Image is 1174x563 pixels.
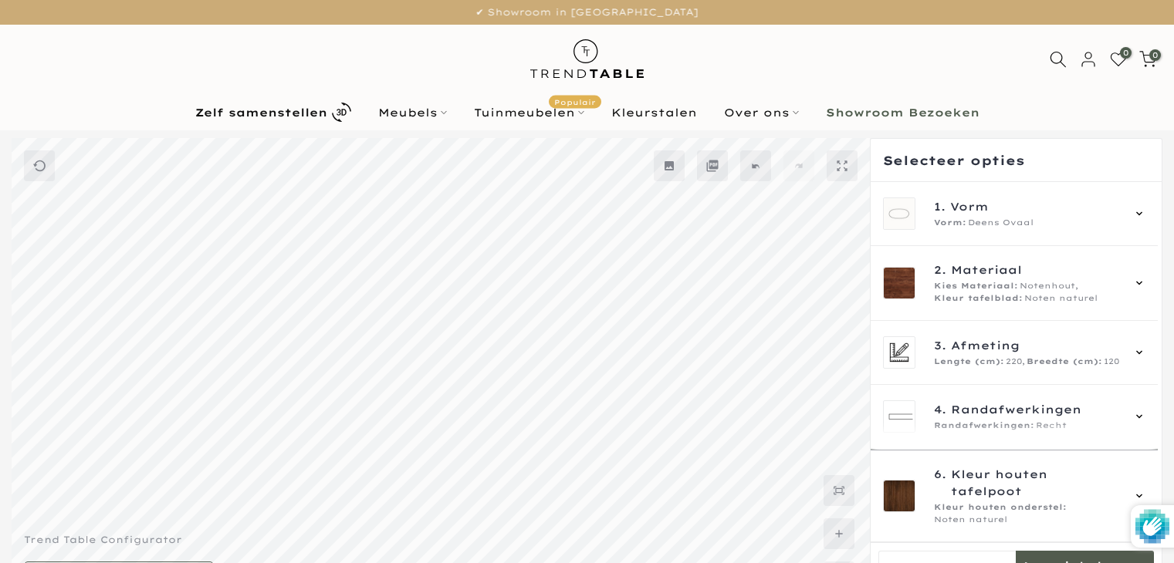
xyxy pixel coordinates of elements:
a: Kleurstalen [597,103,710,122]
span: 0 [1149,49,1161,61]
iframe: toggle-frame [2,484,79,561]
a: 0 [1110,51,1127,68]
a: Over ons [710,103,812,122]
img: Beschermd door hCaptcha [1135,505,1169,548]
b: Showroom Bezoeken [826,107,979,118]
b: Zelf samenstellen [195,107,327,118]
a: Zelf samenstellen [181,99,364,126]
a: TuinmeubelenPopulair [460,103,597,122]
a: 0 [1139,51,1156,68]
p: ✔ Showroom in [GEOGRAPHIC_DATA] [19,4,1155,21]
span: Populair [549,95,601,108]
img: trend-table [519,25,655,93]
a: Meubels [364,103,460,122]
span: 0 [1120,47,1132,59]
a: Showroom Bezoeken [812,103,993,122]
